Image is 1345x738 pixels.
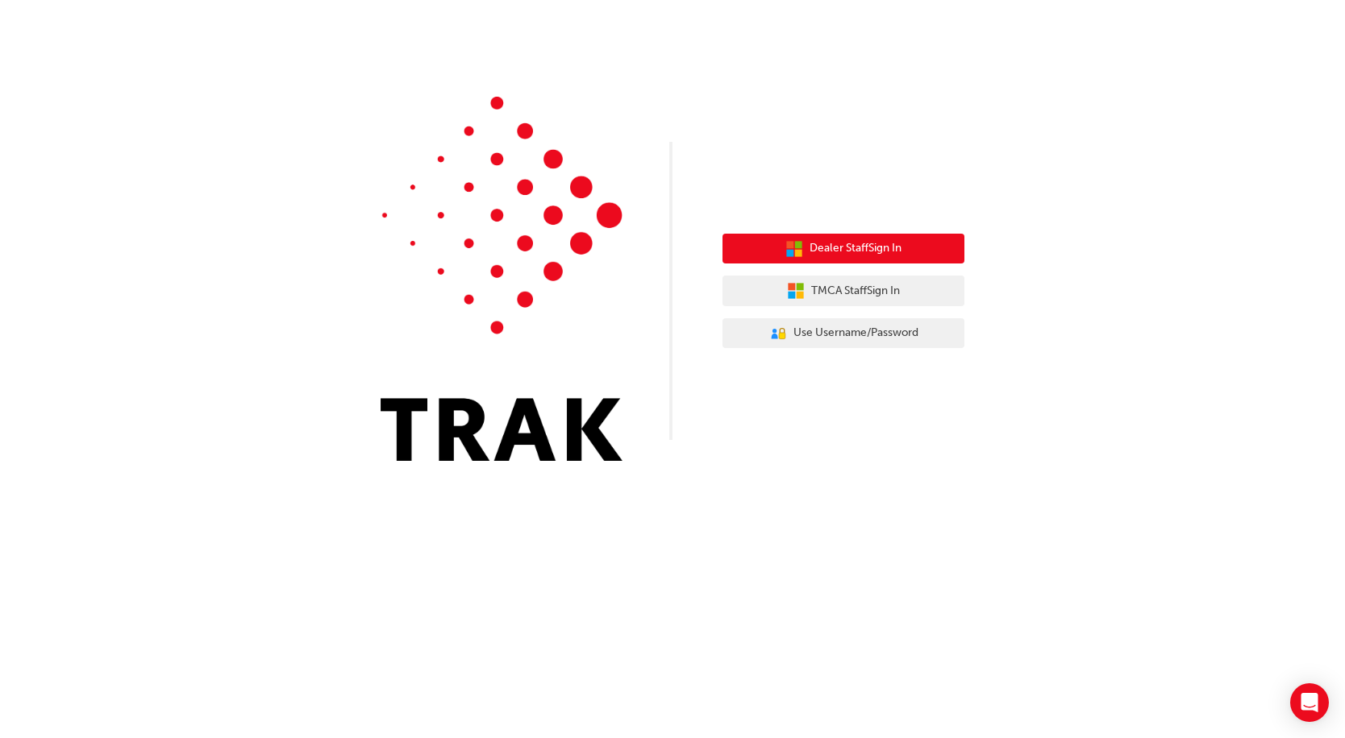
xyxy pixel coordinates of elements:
button: TMCA StaffSign In [722,276,964,306]
span: TMCA Staff Sign In [811,282,900,301]
img: Trak [381,97,623,461]
button: Use Username/Password [722,318,964,349]
span: Use Username/Password [793,324,918,342]
div: Open Intercom Messenger [1290,683,1329,722]
span: Dealer Staff Sign In [810,239,902,258]
button: Dealer StaffSign In [722,234,964,264]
